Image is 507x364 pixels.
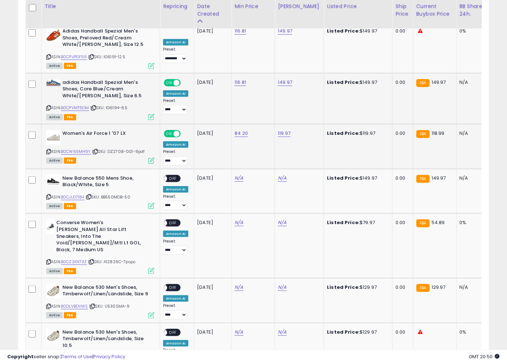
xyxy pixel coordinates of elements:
[235,284,243,291] a: N/A
[46,268,63,274] span: All listings currently available for purchase on Amazon
[327,175,360,181] b: Listed Price:
[432,284,446,291] span: 129.97
[395,329,407,335] div: 0.00
[62,353,92,360] a: Terms of Use
[46,284,61,299] img: 31OTe+rzGjL._SL40_.jpg
[46,312,63,318] span: All listings currently available for purchase on Amazon
[416,175,430,183] small: FBA
[395,79,407,86] div: 0.00
[46,219,54,234] img: 31MOZZpkBPL._SL40_.jpg
[88,259,135,265] span: | SKU: A12826C-7popo
[327,79,387,86] div: $149.97
[61,105,89,111] a: B0CPVMT9DM
[395,175,407,181] div: 0.00
[278,130,290,137] a: 119.97
[163,340,188,347] div: Amazon AI
[432,219,445,226] span: 54.89
[163,295,188,302] div: Amazon AI
[56,219,144,255] b: Converse Women's [PERSON_NAME] All Star Lift Sneakers, Into The Void/[PERSON_NAME]/Mtl Lt GOL, Bl...
[460,28,484,34] div: 0%
[278,219,287,226] a: N/A
[46,28,154,68] div: ASIN:
[62,329,150,351] b: New Balance 530 Men's Shoes, Timberwolf/Linen/Landslide, Size 10.5
[278,175,287,182] a: N/A
[416,284,430,292] small: FBA
[235,3,272,10] div: Min Price
[327,175,387,181] div: $149.97
[163,98,188,115] div: Preset:
[88,54,125,60] span: | SKU: IG6191-12.5
[278,27,292,35] a: 149.97
[416,130,430,138] small: FBA
[89,303,130,309] span: | SKU: U530SMA-9
[278,284,287,291] a: N/A
[92,149,145,154] span: | SKU: DZ2708-001-9pdf
[327,27,360,34] b: Listed Price:
[327,329,360,335] b: Listed Price:
[416,3,454,18] div: Current Buybox Price
[197,329,226,335] div: [DATE]
[395,219,407,226] div: 0.00
[90,105,128,111] span: | SKU: IG6194-6.5
[460,3,486,18] div: BB Share 24h.
[46,219,154,273] div: ASIN:
[46,158,63,164] span: All listings currently available for purchase on Amazon
[460,284,484,291] div: N/A
[197,219,226,226] div: [DATE]
[163,149,188,166] div: Preset:
[163,47,188,63] div: Preset:
[432,175,446,181] span: 149.97
[46,130,154,163] div: ASIN:
[62,79,150,101] b: adidas Handball Spezial Men's Shoes, Core Blue/Cream White/[PERSON_NAME], Size 6.5
[327,219,360,226] b: Listed Price:
[235,27,246,35] a: 116.81
[416,79,430,87] small: FBA
[235,329,243,336] a: N/A
[460,79,484,86] div: N/A
[46,329,61,343] img: 31OTe+rzGjL._SL40_.jpg
[432,130,445,137] span: 118.99
[7,353,34,360] strong: Copyright
[64,63,76,69] span: FBA
[235,79,246,86] a: 116.81
[327,130,387,137] div: $119.97
[44,3,157,10] div: Title
[7,354,125,360] div: seller snap | |
[327,219,387,226] div: $79.97
[197,28,226,34] div: [DATE]
[167,175,179,181] span: OFF
[416,219,430,227] small: FBA
[327,284,387,291] div: $129.97
[46,63,63,69] span: All listings currently available for purchase on Amazon
[180,80,191,86] span: OFF
[165,80,174,86] span: ON
[278,329,287,336] a: N/A
[327,284,360,291] b: Listed Price:
[61,259,87,265] a: B0CZ2KN73Z
[469,353,500,360] span: 2025-10-7 20:50 GMT
[46,203,63,209] span: All listings currently available for purchase on Amazon
[163,90,188,97] div: Amazon AI
[61,303,88,309] a: B0DLVBDVWS
[46,28,61,42] img: 41t8Pq7T0gL._SL40_.jpg
[163,231,188,237] div: Amazon AI
[93,353,125,360] a: Privacy Policy
[46,284,154,318] div: ASIN:
[395,3,410,18] div: Ship Price
[167,329,179,335] span: OFF
[64,312,76,318] span: FBA
[64,203,76,209] span: FBA
[61,149,91,155] a: B0CW65MH9Y
[327,28,387,34] div: $149.97
[163,303,188,320] div: Preset:
[197,284,226,291] div: [DATE]
[64,114,76,120] span: FBA
[432,79,446,86] span: 149.97
[62,284,150,299] b: New Balance 530 Men's Shoes, Timberwolf/Linen/Landslide, Size 9
[167,284,179,291] span: OFF
[46,175,61,185] img: 41dwc68pxJL._SL40_.jpg
[278,79,292,86] a: 149.97
[163,186,188,193] div: Amazon AI
[460,329,484,335] div: 0%
[235,130,248,137] a: 84.20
